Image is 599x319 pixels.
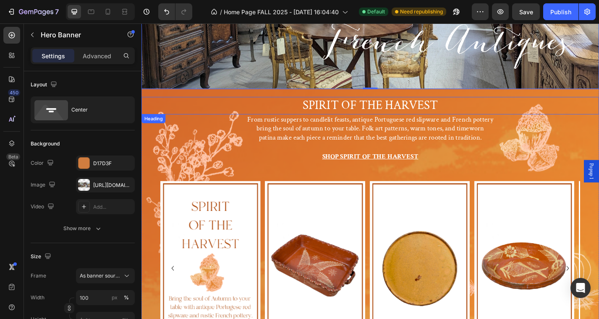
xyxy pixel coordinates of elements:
label: Width [31,294,44,301]
div: Add... [93,203,133,211]
button: px [121,293,131,303]
div: Video [31,201,56,213]
input: px% [76,290,135,305]
button: Carousel Next Arrow [463,263,476,276]
span: / [220,8,222,16]
div: [URL][DOMAIN_NAME] [93,182,133,189]
p: Advanced [83,52,111,60]
label: Frame [31,272,46,280]
span: Default [367,8,385,16]
span: As banner source [80,272,121,280]
div: Image [31,179,57,191]
span: Need republishing [400,8,443,16]
button: Save [512,3,540,20]
button: As banner source [76,268,135,283]
div: Open Intercom Messenger [570,278,591,298]
div: px [112,294,118,301]
span: Save [519,8,533,16]
span: Popup 1 [491,154,500,172]
div: Layout [31,79,59,91]
span: SPIRIT OF THE HARVEST [178,82,326,99]
iframe: Design area [141,23,599,319]
div: 450 [8,89,20,96]
p: Hero Banner [41,30,112,40]
button: Carousel Back Arrow [28,263,41,276]
div: Show more [63,224,102,233]
button: % [110,293,120,303]
div: Publish [550,8,571,16]
button: Publish [543,3,578,20]
a: SHOP SPIRIT OF THE HARVEST [199,142,305,151]
div: Heading [2,101,25,109]
div: Center [71,100,123,119]
p: Settings [42,52,65,60]
div: Undo/Redo [158,3,192,20]
div: % [124,294,129,301]
button: 7 [3,3,63,20]
div: Color [31,158,55,169]
div: Size [31,251,53,262]
div: Background [31,140,60,148]
button: Show more [31,221,135,236]
span: Home Page FALL 2025 - [DATE] 16:04:40 [224,8,339,16]
div: Beta [6,153,20,160]
div: D17D3F [93,160,133,167]
p: 7 [55,7,59,17]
